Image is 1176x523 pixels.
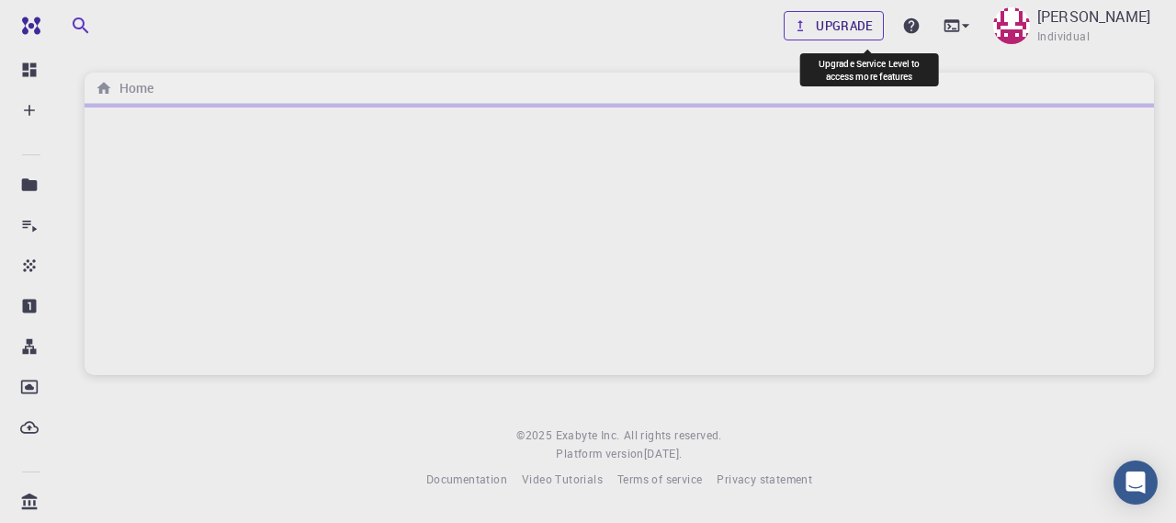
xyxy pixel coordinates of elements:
[522,472,603,486] span: Video Tutorials
[644,446,683,460] span: [DATE] .
[617,472,702,486] span: Terms of service
[556,445,643,463] span: Platform version
[516,426,555,445] span: © 2025
[112,78,153,98] h6: Home
[617,471,702,489] a: Terms of service
[522,471,603,489] a: Video Tutorials
[556,427,620,442] span: Exabyte Inc.
[1037,28,1090,46] span: Individual
[426,471,507,489] a: Documentation
[15,17,40,35] img: logo
[993,7,1030,44] img: Misbah Asif
[1114,460,1158,505] div: Open Intercom Messenger
[37,13,103,29] span: Support
[644,445,683,463] a: [DATE].
[784,11,884,40] a: Upgrade
[717,471,812,489] a: Privacy statement
[1037,6,1150,28] p: [PERSON_NAME]
[556,426,620,445] a: Exabyte Inc.
[717,472,812,486] span: Privacy statement
[426,472,507,486] span: Documentation
[92,78,157,98] nav: breadcrumb
[624,426,722,445] span: All rights reserved.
